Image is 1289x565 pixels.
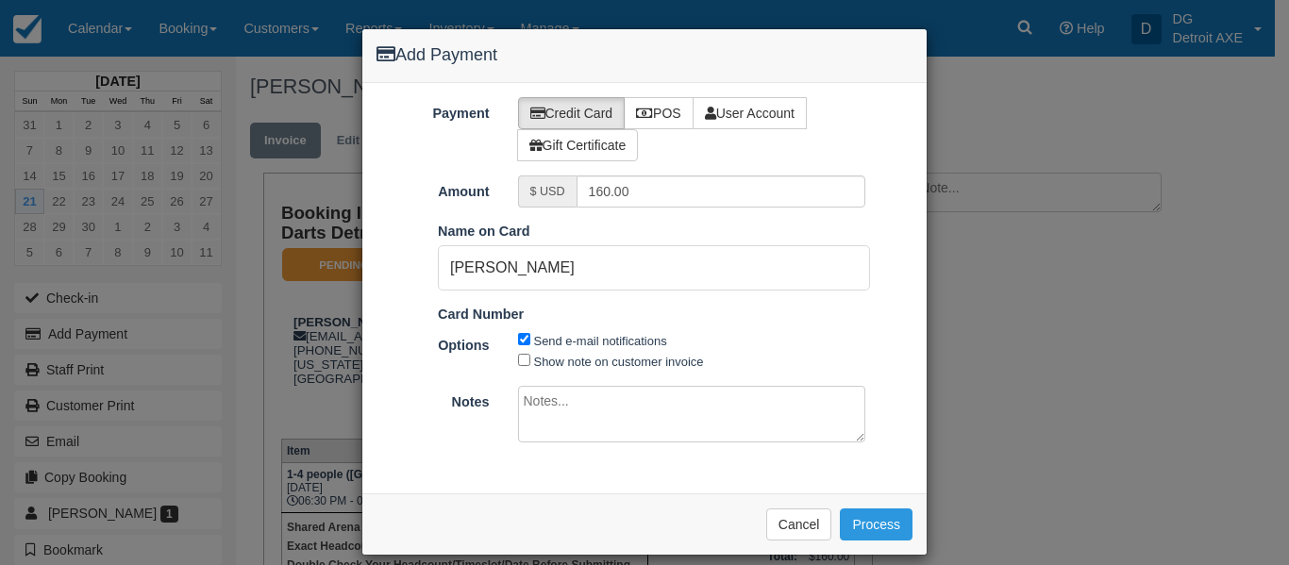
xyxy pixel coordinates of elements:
h4: Add Payment [377,43,912,68]
label: Options [362,329,504,356]
label: Gift Certificate [517,129,639,161]
input: Valid amount required. [577,175,866,208]
label: User Account [693,97,807,129]
label: Payment [362,97,504,124]
label: Credit Card [518,97,626,129]
button: Cancel [766,508,832,540]
label: Amount [362,175,504,202]
label: Card Number [438,305,524,324]
label: Notes [362,386,504,412]
label: POS [624,97,694,129]
label: Send e-mail notifications [534,334,667,348]
label: Name on Card [438,222,530,241]
label: Show note on customer invoice [534,355,704,369]
button: Process [840,508,912,540]
small: $ USD [530,185,565,198]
